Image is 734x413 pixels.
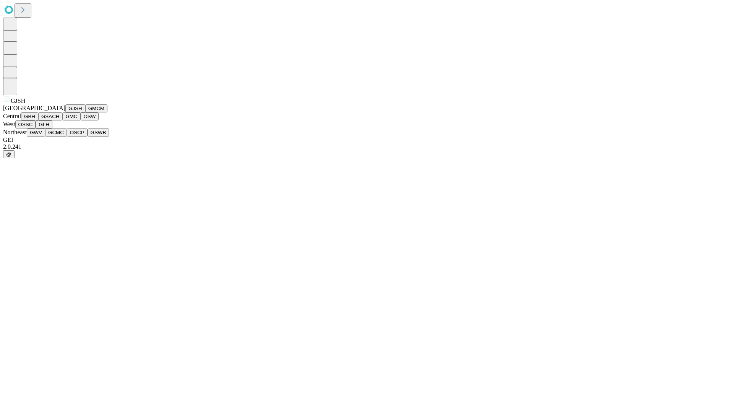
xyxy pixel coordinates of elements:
button: OSW [81,112,99,120]
span: West [3,121,15,127]
button: GSWB [88,128,109,137]
div: GEI [3,137,731,143]
button: OSSC [15,120,36,128]
button: GJSH [65,104,85,112]
button: GLH [36,120,52,128]
button: GMCM [85,104,107,112]
div: 2.0.241 [3,143,731,150]
span: Northeast [3,129,27,135]
button: GMC [62,112,80,120]
button: GSACH [38,112,62,120]
button: GBH [21,112,38,120]
button: @ [3,150,15,158]
button: GCMC [45,128,67,137]
span: Central [3,113,21,119]
span: @ [6,151,11,157]
button: GWV [27,128,45,137]
span: GJSH [11,98,25,104]
button: OSCP [67,128,88,137]
span: [GEOGRAPHIC_DATA] [3,105,65,111]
